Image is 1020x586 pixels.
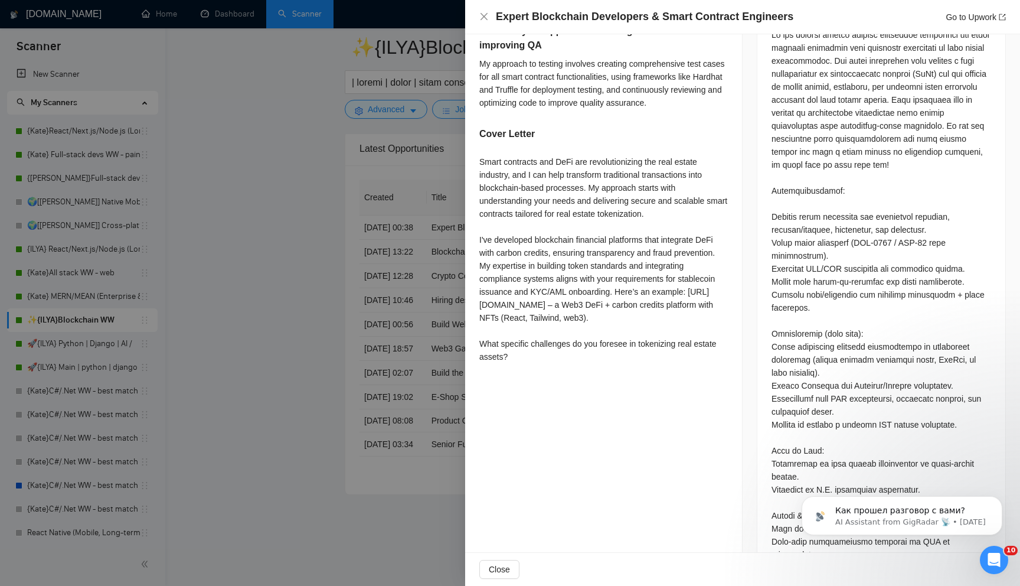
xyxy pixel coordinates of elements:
[1004,546,1018,555] span: 10
[999,14,1006,21] span: export
[479,12,489,22] button: Close
[496,9,793,24] h4: Expert Blockchain Developers & Smart Contract Engineers
[479,155,728,363] div: Smart contracts and DeFi are revolutionizing the real estate industry, and I can help transform t...
[946,12,1006,22] a: Go to Upworkexport
[479,57,728,109] div: My approach to testing involves creating comprehensive test cases for all smart contract function...
[784,471,1020,554] iframe: Intercom notifications message
[479,12,489,21] span: close
[479,127,535,141] h5: Cover Letter
[479,24,691,53] h5: Describe your approach to testing and improving QA
[489,563,510,576] span: Close
[980,546,1008,574] iframe: Intercom live chat
[479,560,519,579] button: Close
